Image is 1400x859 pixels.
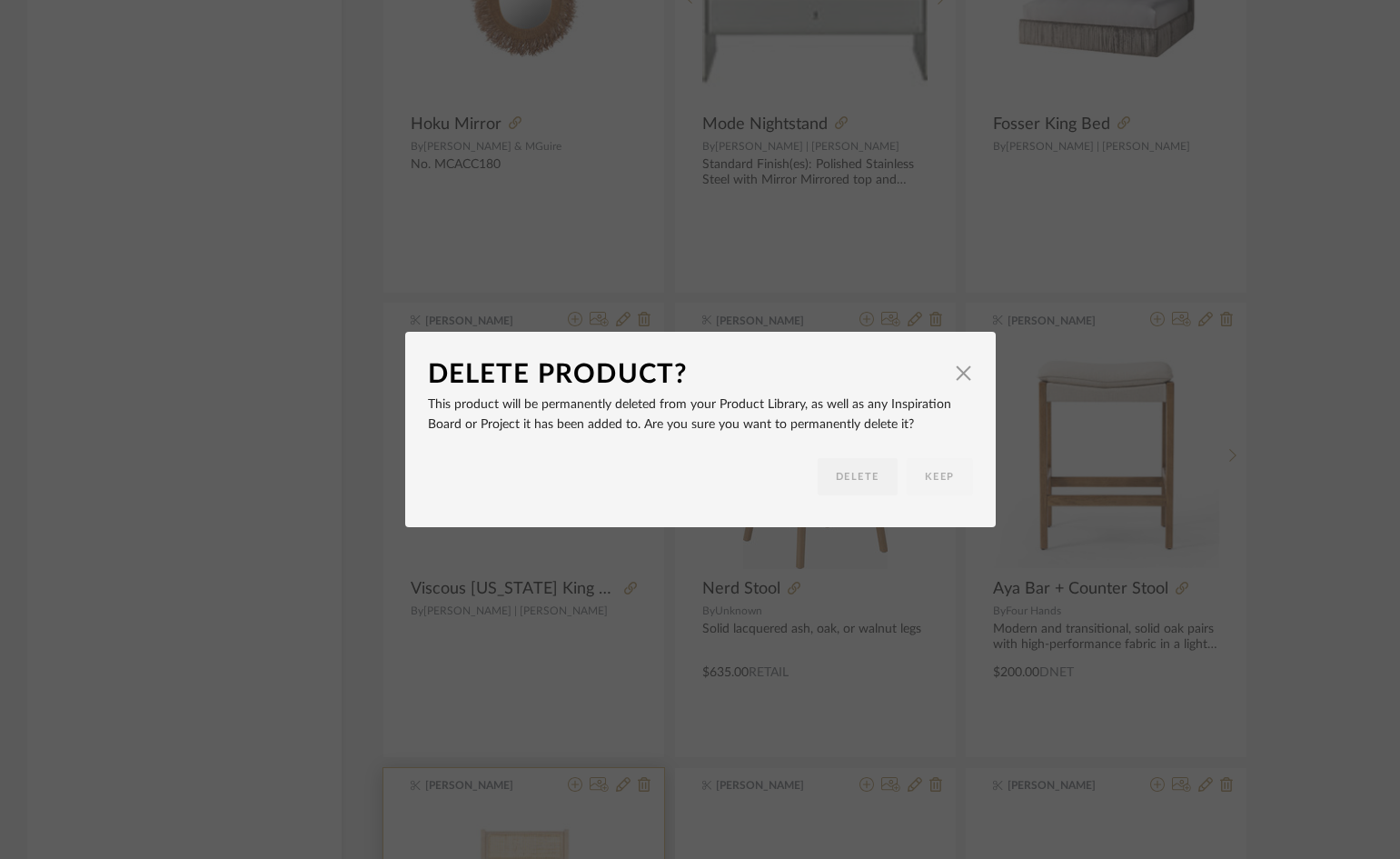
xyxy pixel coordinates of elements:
[428,355,946,395] div: Delete Product?
[946,355,982,391] button: Close
[428,355,973,395] dialog-header: Delete Product?
[428,395,973,434] p: This product will be permanently deleted from your Product Library, as well as any Inspiration Bo...
[818,458,898,495] button: DELETE
[907,458,973,495] button: KEEP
